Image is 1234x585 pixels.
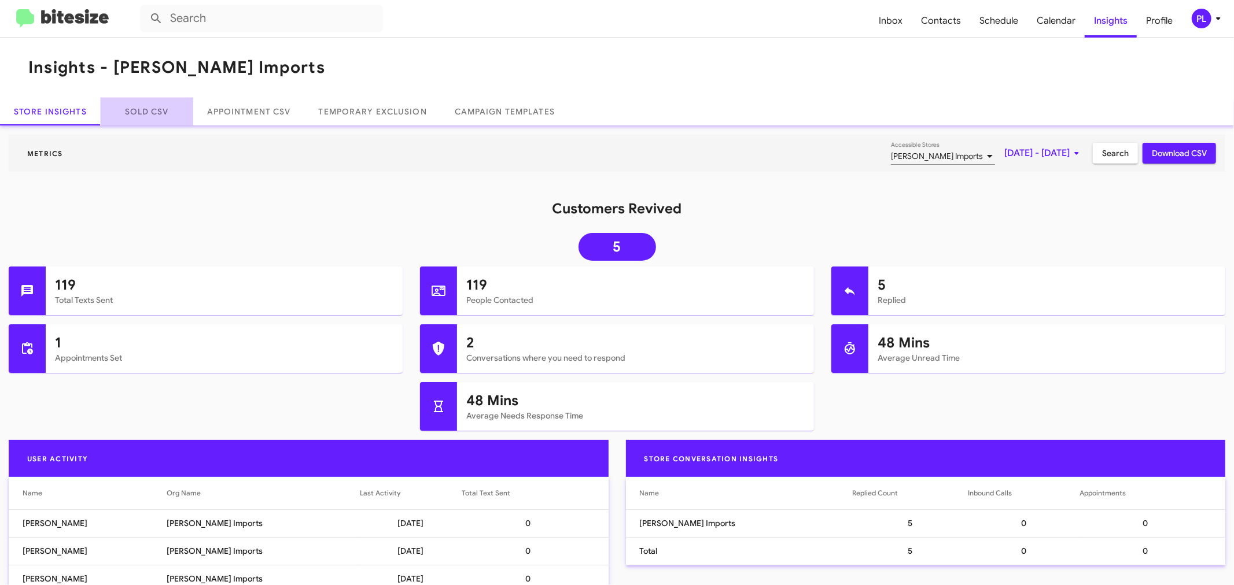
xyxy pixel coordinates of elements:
[23,487,167,499] div: Name
[852,487,898,499] div: Replied Count
[360,487,400,499] div: Last Activity
[466,391,805,410] h1: 48 Mins
[878,334,1216,352] h1: 48 Mins
[968,509,1080,537] td: 0
[640,487,853,499] div: Name
[23,487,42,499] div: Name
[462,487,594,499] div: Total Text Sent
[626,537,853,565] td: Total
[626,509,853,537] td: [PERSON_NAME] Imports
[18,149,72,158] span: Metrics
[193,98,305,125] a: Appointment CSV
[360,487,462,499] div: Last Activity
[878,276,1216,294] h1: 5
[55,294,393,306] mat-card-subtitle: Total Texts Sent
[28,58,325,77] h1: Insights - [PERSON_NAME] Imports
[613,241,621,253] span: 5
[1143,143,1216,164] button: Download CSV
[462,487,510,499] div: Total Text Sent
[635,454,788,463] span: Store Conversation Insights
[9,509,167,537] td: [PERSON_NAME]
[305,98,441,125] a: Temporary Exclusion
[9,537,167,565] td: [PERSON_NAME]
[852,487,968,499] div: Replied Count
[1080,487,1126,499] div: Appointments
[995,143,1093,164] button: [DATE] - [DATE]
[101,98,193,125] a: Sold CSV
[912,4,970,38] a: Contacts
[968,487,1080,499] div: Inbound Calls
[167,487,201,499] div: Org Name
[852,537,968,565] td: 5
[878,294,1216,306] mat-card-subtitle: Replied
[968,537,1080,565] td: 0
[968,487,1012,499] div: Inbound Calls
[167,487,359,499] div: Org Name
[1085,4,1137,38] a: Insights
[891,151,983,161] span: [PERSON_NAME] Imports
[466,294,805,306] mat-card-subtitle: People Contacted
[466,352,805,364] mat-card-subtitle: Conversations where you need to respond
[1152,143,1207,164] span: Download CSV
[1080,487,1211,499] div: Appointments
[360,509,462,537] td: [DATE]
[360,537,462,565] td: [DATE]
[466,410,805,421] mat-card-subtitle: Average Needs Response Time
[167,537,359,565] td: [PERSON_NAME] Imports
[462,509,608,537] td: 0
[167,509,359,537] td: [PERSON_NAME] Imports
[970,4,1027,38] a: Schedule
[140,5,383,32] input: Search
[55,352,393,364] mat-card-subtitle: Appointments Set
[1192,9,1211,28] div: PL
[878,352,1216,364] mat-card-subtitle: Average Unread Time
[1137,4,1182,38] a: Profile
[466,334,805,352] h1: 2
[466,276,805,294] h1: 119
[1182,9,1221,28] button: PL
[441,98,569,125] a: Campaign Templates
[870,4,912,38] a: Inbox
[1093,143,1138,164] button: Search
[55,276,393,294] h1: 119
[1004,143,1084,164] span: [DATE] - [DATE]
[1102,143,1129,164] span: Search
[55,334,393,352] h1: 1
[1027,4,1085,38] a: Calendar
[640,487,660,499] div: Name
[462,537,608,565] td: 0
[852,509,968,537] td: 5
[1080,537,1225,565] td: 0
[1080,509,1225,537] td: 0
[18,454,97,463] span: User Activity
